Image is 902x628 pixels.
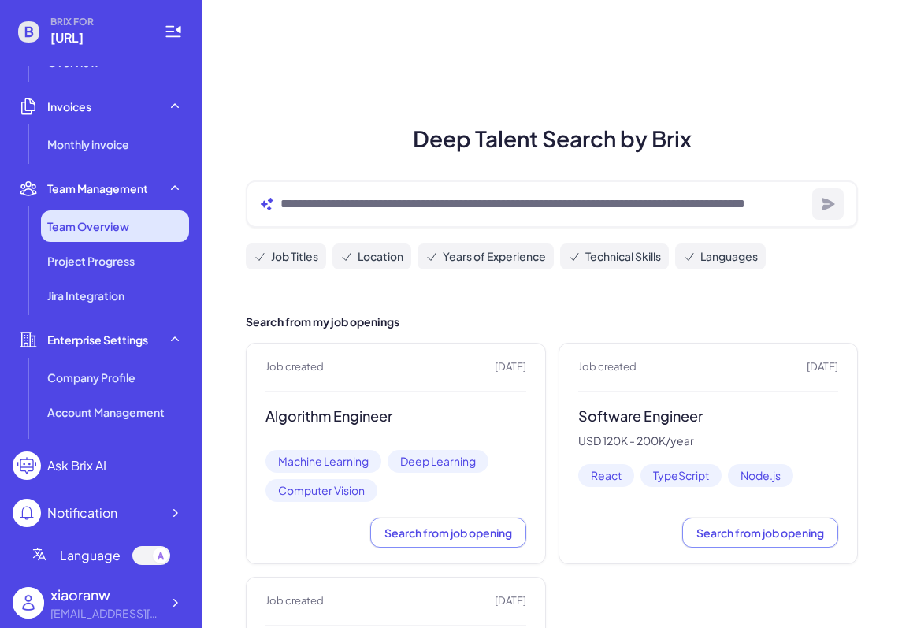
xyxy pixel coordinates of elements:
h3: Software Engineer [578,407,839,425]
div: xiaoranwan@gmail.com [50,605,161,622]
p: USD 120K - 200K/year [578,434,839,448]
span: Job Titles [271,248,318,265]
span: Deep Learning [388,450,488,473]
span: [DATE] [495,359,526,375]
span: Technical Skills [585,248,661,265]
span: React [578,464,634,487]
h2: Search from my job openings [246,314,858,330]
span: Computer Vision [265,479,377,502]
span: BRIX FOR [50,16,145,28]
div: xiaoranw [50,584,161,605]
span: Team Overview [47,218,129,234]
span: Node.js [728,464,793,487]
span: Job created [578,359,637,375]
button: Search from job opening [370,518,526,548]
span: [DATE] [495,593,526,609]
span: Company Profile [47,370,135,385]
span: Search from job opening [696,526,824,540]
button: Search from job opening [682,518,838,548]
span: Account Management [47,404,165,420]
span: TypeScript [640,464,722,487]
span: Years of Experience [443,248,546,265]
div: Ask Brix AI [47,456,106,475]
span: Machine Learning [265,450,381,473]
span: Enterprise Settings [47,332,148,347]
span: Jira Integration [47,288,124,303]
span: Invoices [47,98,91,114]
span: Project Progress [47,253,135,269]
span: Job created [265,359,324,375]
span: Job created [265,593,324,609]
h1: Deep Talent Search by Brix [227,122,877,155]
span: Search from job opening [384,526,512,540]
span: Languages [700,248,758,265]
span: [DATE] [807,359,838,375]
span: Location [358,248,403,265]
span: Agiga.ai [50,28,145,47]
span: Team Management [47,180,148,196]
h3: Algorithm Engineer [265,407,526,425]
span: Language [60,546,121,565]
img: user_logo.png [13,587,44,619]
div: Notification [47,504,117,522]
span: Monthly invoice [47,136,129,152]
